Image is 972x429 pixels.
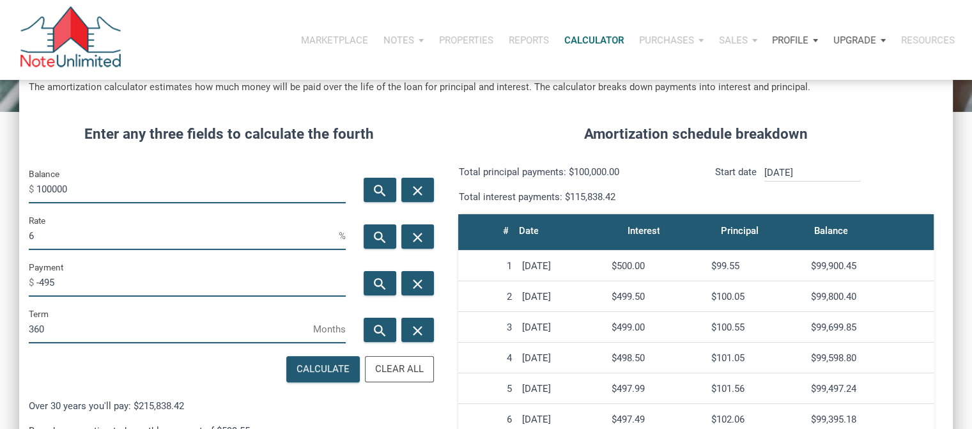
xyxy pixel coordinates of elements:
button: search [364,224,396,249]
div: $99,800.40 [811,291,929,302]
h4: Amortization schedule breakdown [449,123,943,145]
p: Marketplace [301,35,368,46]
span: % [339,226,346,246]
div: 5 [463,383,512,394]
button: Marketplace [293,21,376,59]
div: Calculate [297,362,350,377]
label: Rate [29,213,45,228]
button: close [401,271,434,295]
div: [DATE] [522,260,601,272]
h5: The amortization calculator estimates how much money will be paid over the life of the loan for p... [29,80,943,95]
input: Term [29,315,313,343]
button: Clear All [365,356,434,382]
input: Payment [36,268,346,297]
i: search [373,183,388,199]
div: [DATE] [522,383,601,394]
label: Balance [29,166,59,182]
div: $101.05 [711,352,801,364]
div: Principal [720,222,758,240]
div: Interest [627,222,660,240]
i: close [410,183,426,199]
label: Payment [29,260,63,275]
button: Reports [501,21,557,59]
button: close [401,178,434,202]
div: 6 [463,414,512,425]
button: Upgrade [826,21,893,59]
span: Months [313,319,346,339]
input: Rate [29,221,339,250]
div: [DATE] [522,322,601,333]
div: Balance [814,222,847,240]
div: [DATE] [522,414,601,425]
a: Calculator [557,21,631,59]
p: Profile [772,35,808,46]
div: $99,900.45 [811,260,929,272]
div: $99,598.80 [811,352,929,364]
button: close [401,318,434,342]
div: Date [518,222,538,240]
div: # [502,222,508,240]
p: Resources [901,35,955,46]
div: $498.50 [612,352,701,364]
div: Clear All [375,362,424,377]
i: close [410,323,426,339]
p: Start date [715,164,757,205]
div: $499.00 [612,322,701,333]
div: [DATE] [522,291,601,302]
p: Calculator [564,35,624,46]
h4: Enter any three fields to calculate the fourth [29,123,429,145]
div: $99,699.85 [811,322,929,333]
div: 2 [463,291,512,302]
span: $ [29,272,36,293]
i: close [410,230,426,246]
button: search [364,178,396,202]
span: $ [29,179,36,199]
button: close [401,224,434,249]
div: $102.06 [711,414,801,425]
label: Term [29,306,49,322]
button: search [364,271,396,295]
div: $100.55 [711,322,801,333]
button: Calculate [286,356,360,382]
div: $99,497.24 [811,383,929,394]
div: $99.55 [711,260,801,272]
i: search [373,276,388,292]
p: Total principal payments: $100,000.00 [458,164,686,180]
div: $99,395.18 [811,414,929,425]
div: $101.56 [711,383,801,394]
div: 4 [463,352,512,364]
div: 1 [463,260,512,272]
div: [DATE] [522,352,601,364]
div: 3 [463,322,512,333]
div: $497.99 [612,383,701,394]
p: Total interest payments: $115,838.42 [458,189,686,205]
i: close [410,276,426,292]
i: search [373,323,388,339]
div: $499.50 [612,291,701,302]
button: Profile [764,21,826,59]
button: Properties [431,21,501,59]
input: Balance [36,175,346,203]
div: $500.00 [612,260,701,272]
p: Over 30 years you'll pay: $215,838.42 [29,398,429,414]
i: search [373,230,388,246]
button: search [364,318,396,342]
img: NoteUnlimited [19,6,122,74]
p: Properties [439,35,493,46]
div: $100.05 [711,291,801,302]
div: $497.49 [612,414,701,425]
button: Resources [893,21,962,59]
p: Reports [509,35,549,46]
p: Upgrade [833,35,876,46]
